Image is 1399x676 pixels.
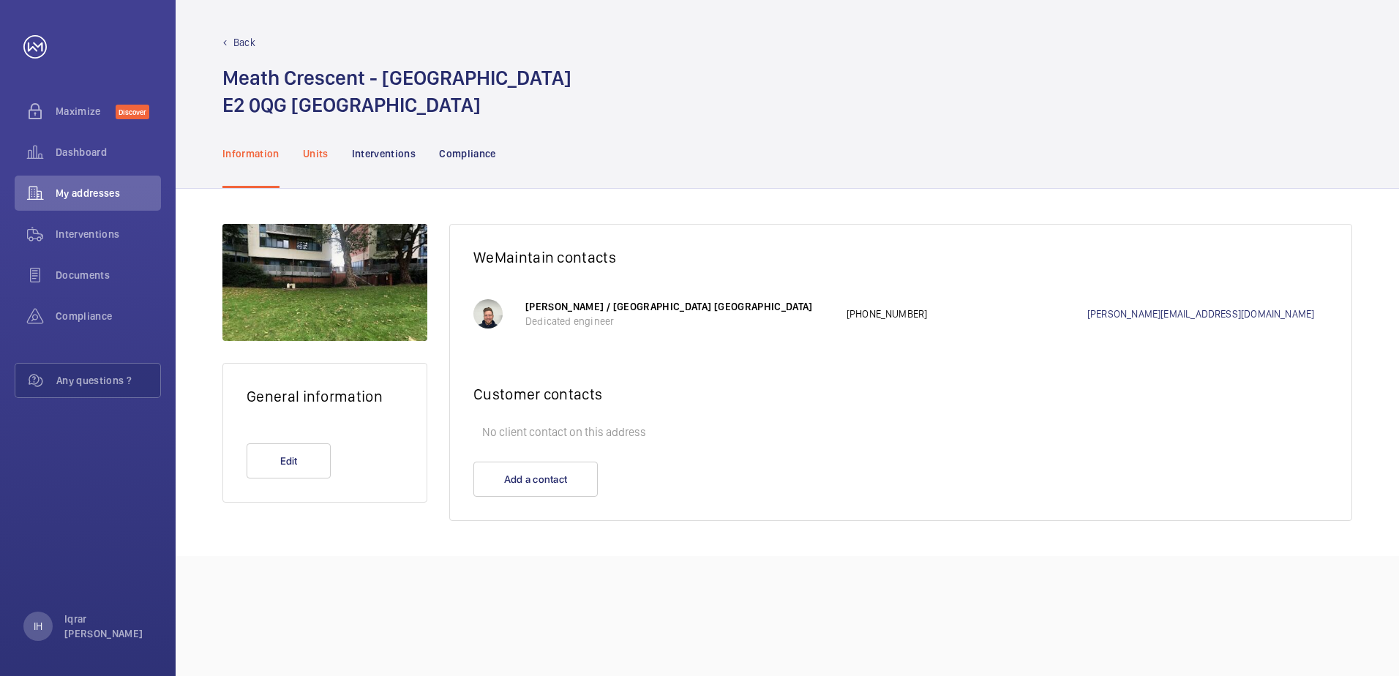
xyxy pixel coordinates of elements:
[473,418,1328,447] p: No client contact on this address
[525,314,832,328] p: Dedicated engineer
[56,186,161,200] span: My addresses
[847,307,1087,321] p: [PHONE_NUMBER]
[303,146,329,161] p: Units
[34,619,42,634] p: IH
[222,146,280,161] p: Information
[439,146,496,161] p: Compliance
[56,373,160,388] span: Any questions ?
[56,145,161,159] span: Dashboard
[222,64,571,119] h1: Meath Crescent - [GEOGRAPHIC_DATA] E2 0QG [GEOGRAPHIC_DATA]
[473,462,598,497] button: Add a contact
[352,146,416,161] p: Interventions
[56,104,116,119] span: Maximize
[473,385,1328,403] h2: Customer contacts
[64,612,152,641] p: Iqrar [PERSON_NAME]
[56,309,161,323] span: Compliance
[247,387,403,405] h2: General information
[233,35,255,50] p: Back
[56,268,161,282] span: Documents
[247,443,331,478] button: Edit
[473,248,1328,266] h2: WeMaintain contacts
[116,105,149,119] span: Discover
[1087,307,1328,321] a: [PERSON_NAME][EMAIL_ADDRESS][DOMAIN_NAME]
[56,227,161,241] span: Interventions
[525,299,832,314] p: [PERSON_NAME] / [GEOGRAPHIC_DATA] [GEOGRAPHIC_DATA]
